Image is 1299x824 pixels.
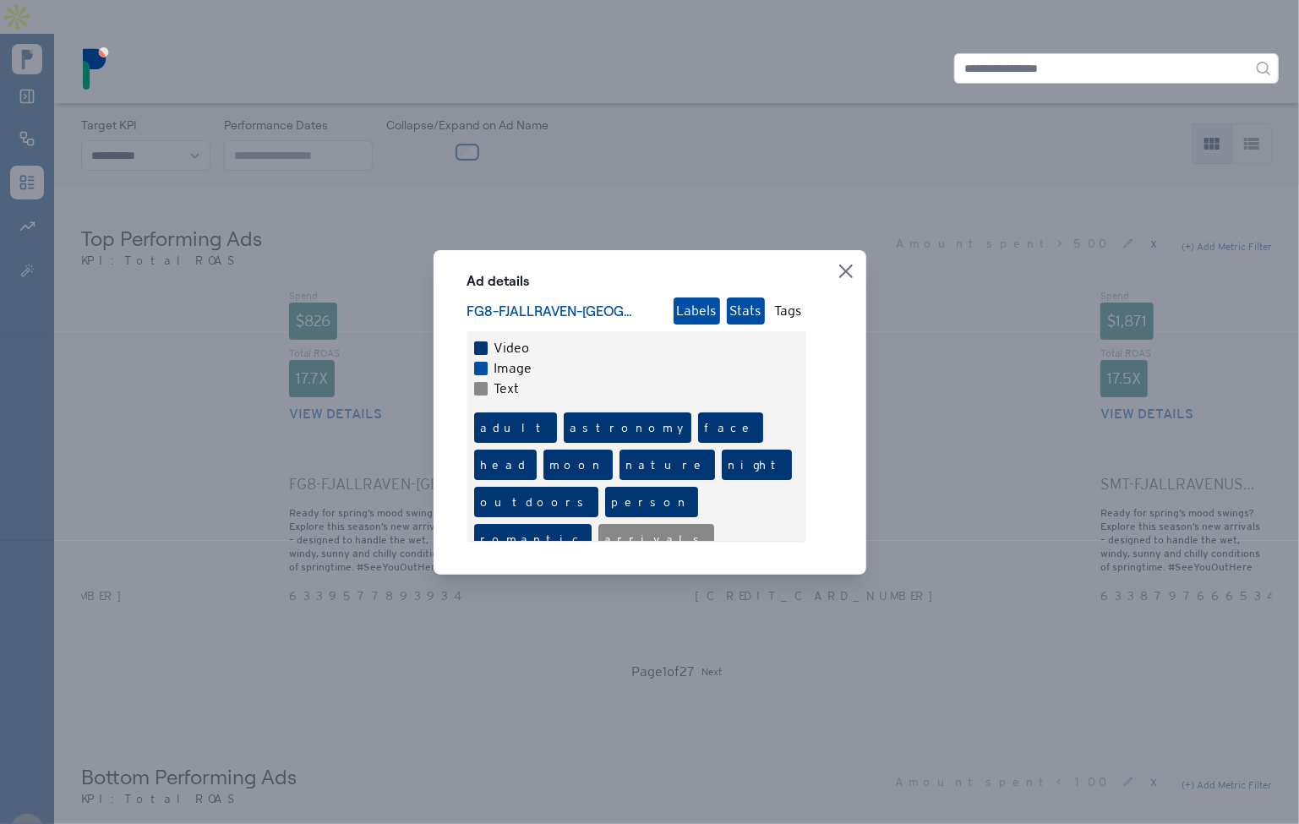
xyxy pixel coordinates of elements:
span: person [612,495,691,509]
div: night [722,450,792,480]
button: Stats [727,297,765,325]
div: romantic [474,524,592,554]
span: head [481,458,530,472]
div: person [605,487,698,517]
div: astronomy [564,412,691,443]
span: arrivals [605,532,707,546]
span: Video [494,338,530,358]
div: adult [474,412,557,443]
span: astronomy [570,421,685,434]
span: moon [550,458,606,472]
span: Image [494,358,532,379]
div: moon [543,450,613,480]
span: outdoors [481,495,592,509]
span: adult [481,421,550,434]
button: Tags [772,297,805,325]
div: outdoors [474,487,598,517]
div: head [474,450,537,480]
span: romantic [481,532,585,546]
div: nature [619,450,715,480]
div: arrivals [598,524,714,554]
span: face [705,421,756,434]
span: nature [626,458,708,472]
h3: Ad details [467,270,805,291]
div: face [698,412,763,443]
button: Labels [674,297,720,325]
h3: FG8-FJALLRAVEN-USA-FACEBOOK-SOCIAL-OUTDOOR-SPRING23-GALGANG6s-COLLECTION [467,301,636,321]
span: night [729,458,785,472]
span: Text [494,379,520,399]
